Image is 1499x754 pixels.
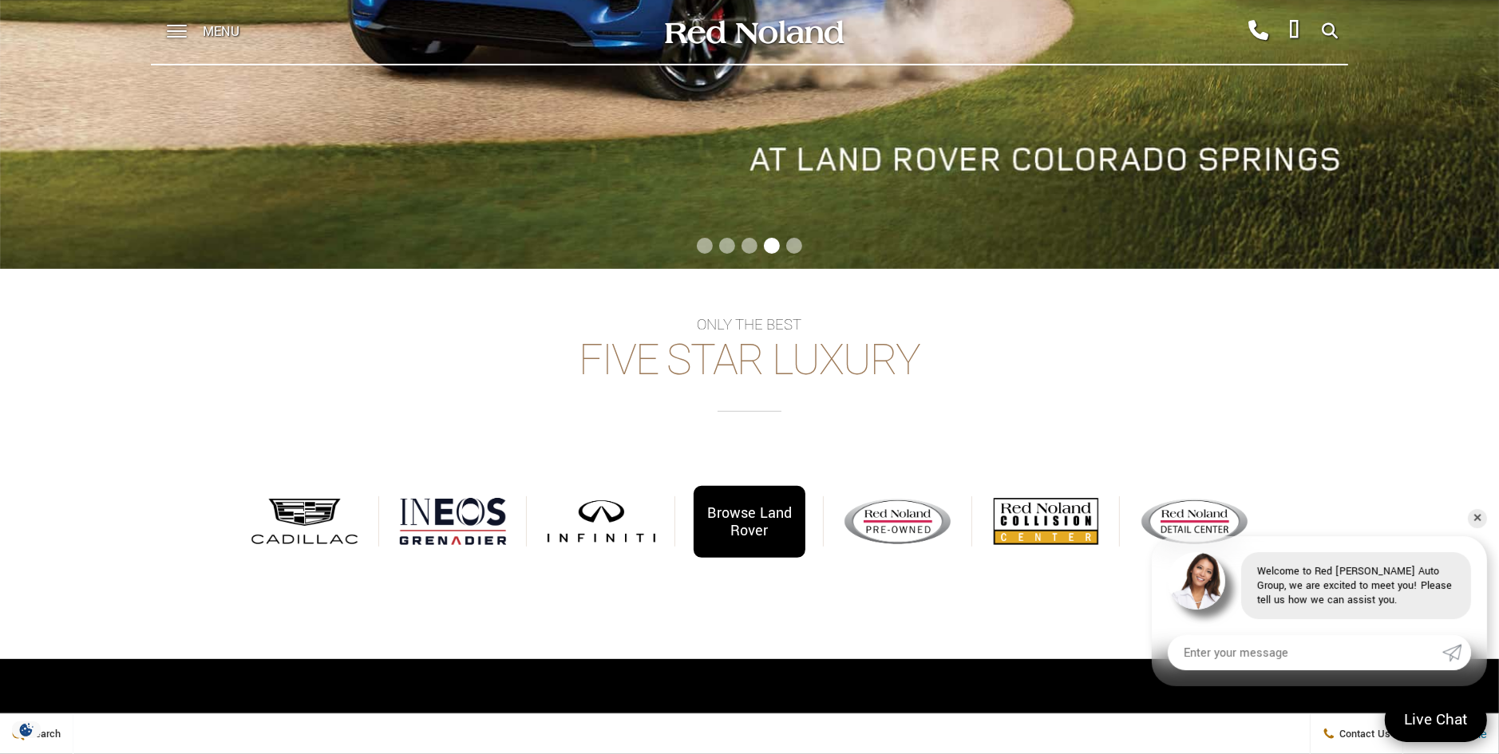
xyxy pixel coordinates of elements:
[662,18,845,46] img: Red Noland Auto Group
[8,721,45,738] img: Opt-Out Icon
[697,238,713,254] span: Go to slide 1
[1396,709,1476,731] span: Live Chat
[1442,635,1471,670] a: Submit
[694,486,805,558] div: Browse Land Rover
[675,472,824,571] a: Browse Land Rover
[1168,552,1225,610] img: Agent profile photo
[719,238,735,254] span: Go to slide 2
[1168,635,1442,670] input: Enter your message
[742,238,757,254] span: Go to slide 3
[764,238,780,254] span: Go to slide 4
[1335,727,1390,741] span: Contact Us
[8,721,45,738] section: Click to Open Cookie Consent Modal
[1241,552,1471,619] div: Welcome to Red [PERSON_NAME] Auto Group, we are excited to meet you! Please tell us how we can as...
[1385,698,1487,742] a: Live Chat
[786,238,802,254] span: Go to slide 5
